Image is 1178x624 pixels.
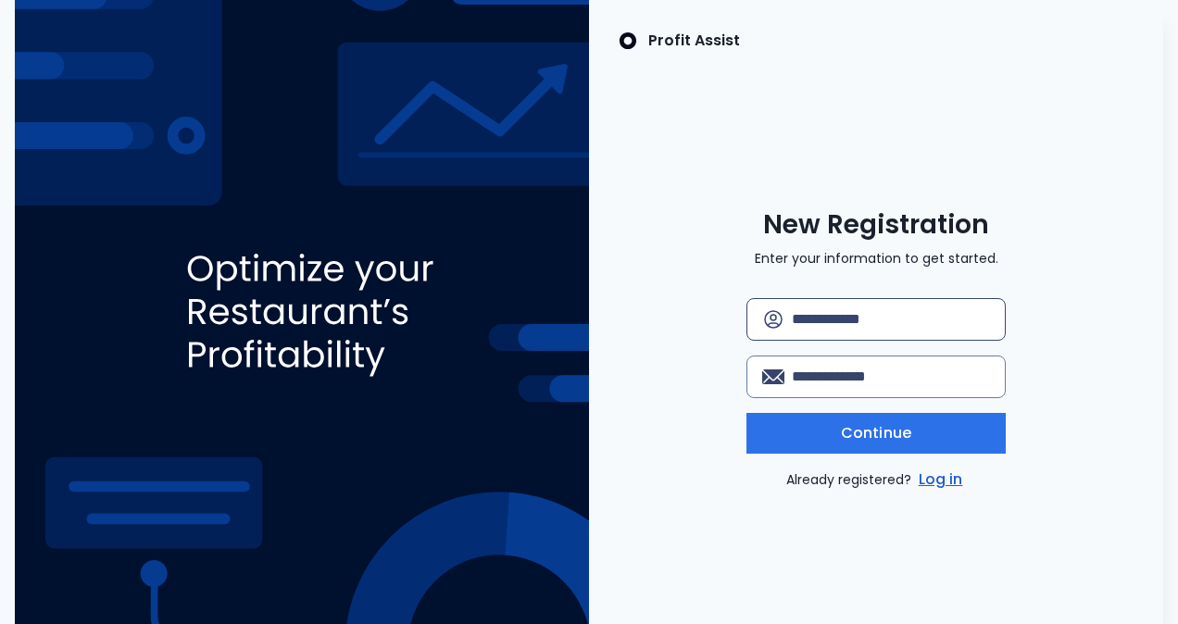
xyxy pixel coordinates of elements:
p: Enter your information to get started. [755,249,998,268]
img: SpotOn Logo [619,30,637,52]
a: Log in [915,468,967,491]
span: Continue [841,422,911,444]
p: Profit Assist [648,30,740,52]
span: New Registration [763,208,989,242]
button: Continue [746,413,1006,454]
p: Already registered? [786,468,967,491]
